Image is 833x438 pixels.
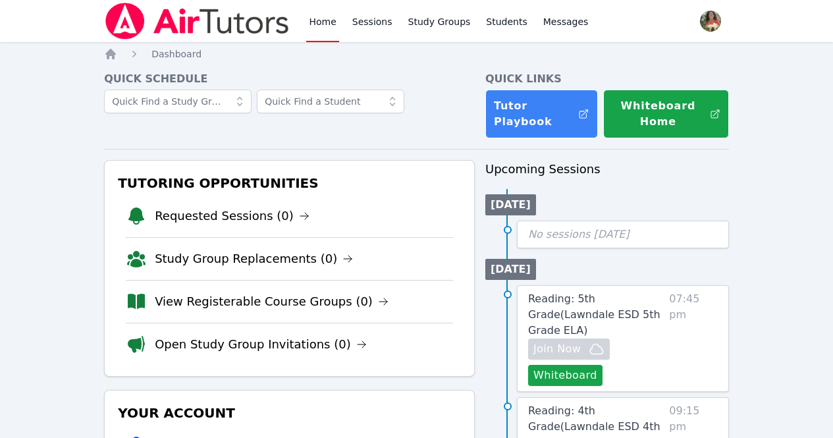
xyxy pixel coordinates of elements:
a: Open Study Group Invitations (0) [155,335,367,354]
span: Dashboard [151,49,202,59]
li: [DATE] [485,259,536,280]
h4: Quick Schedule [104,71,475,87]
h3: Upcoming Sessions [485,160,729,178]
span: Join Now [533,341,581,357]
span: 07:45 pm [669,291,718,386]
img: Air Tutors [104,3,290,40]
input: Quick Find a Student [257,90,404,113]
span: Messages [543,15,589,28]
button: Whiteboard Home [603,90,729,138]
a: Reading: 5th Grade(Lawndale ESD 5th Grade ELA) [528,291,664,339]
h3: Your Account [115,401,464,425]
input: Quick Find a Study Group [104,90,252,113]
a: Study Group Replacements (0) [155,250,353,268]
a: Dashboard [151,47,202,61]
a: View Registerable Course Groups (0) [155,292,389,311]
li: [DATE] [485,194,536,215]
a: Requested Sessions (0) [155,207,309,225]
span: Reading: 5th Grade ( Lawndale ESD 5th Grade ELA ) [528,292,660,337]
nav: Breadcrumb [104,47,729,61]
h4: Quick Links [485,71,729,87]
h3: Tutoring Opportunities [115,171,464,195]
span: No sessions [DATE] [528,228,630,240]
button: Whiteboard [528,365,603,386]
button: Join Now [528,339,610,360]
a: Tutor Playbook [485,90,598,138]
